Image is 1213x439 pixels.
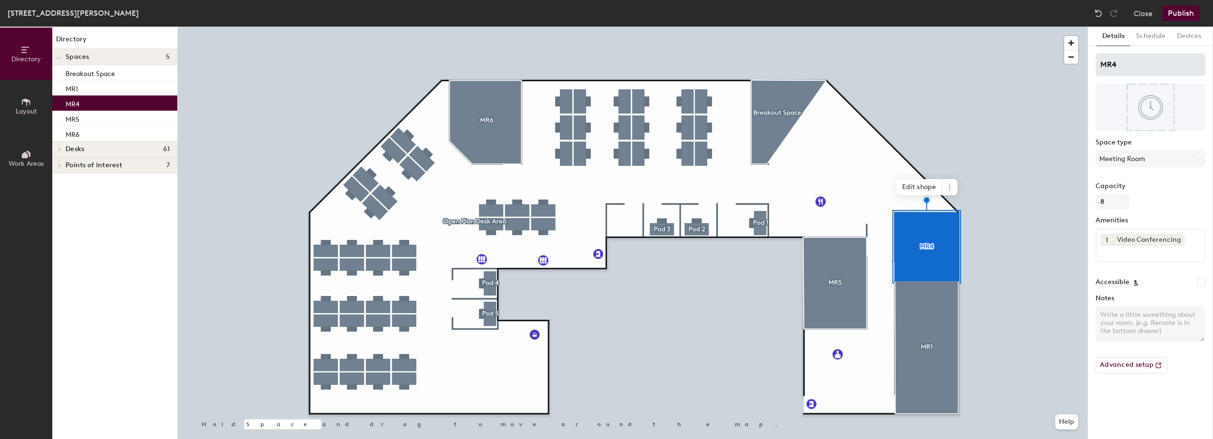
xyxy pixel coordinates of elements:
button: Details [1097,27,1130,46]
button: Publish [1162,6,1200,21]
img: The space named MR4 [1096,84,1205,131]
button: 1 [1100,234,1113,246]
span: Points of interest [66,162,122,169]
span: Edit shape [896,179,942,195]
p: MR4 [66,97,79,108]
span: Layout [16,107,37,115]
label: Space type [1096,139,1205,146]
img: Redo [1109,9,1118,18]
h1: Directory [52,34,177,49]
button: Meeting Room [1096,150,1205,167]
span: 1 [1106,235,1108,245]
p: MR5 [66,113,79,124]
img: Undo [1094,9,1103,18]
label: Accessible [1096,278,1129,286]
span: Directory [11,55,41,63]
div: [STREET_ADDRESS][PERSON_NAME] [8,7,139,19]
div: Video Conferencing [1113,234,1185,246]
button: Close [1134,6,1153,21]
label: Notes [1096,295,1205,302]
span: Spaces [66,53,89,61]
span: 5 [166,53,170,61]
p: MR6 [66,128,79,139]
button: Advanced setup [1096,357,1167,373]
span: 61 [163,145,170,153]
button: Help [1055,414,1078,429]
span: Work Areas [9,160,44,168]
p: Breakout Space [66,67,115,78]
span: 7 [166,162,170,169]
label: Amenities [1096,217,1205,224]
label: Capacity [1096,182,1205,190]
span: Desks [66,145,84,153]
button: Devices [1171,27,1207,46]
button: Schedule [1130,27,1171,46]
p: MR1 [66,82,78,93]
